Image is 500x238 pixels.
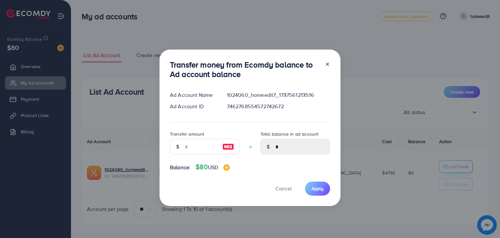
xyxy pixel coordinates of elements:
span: Balance: [170,164,190,171]
div: 7462768554572742672 [222,103,335,110]
button: Cancel [267,182,300,196]
span: USD [208,164,218,171]
div: 1024060_homeedit7_1737561213516 [222,91,335,99]
img: image [222,143,234,151]
span: Cancel [275,185,292,192]
label: Total balance in ad account [260,131,318,137]
img: image [223,164,230,171]
h3: Transfer money from Ecomdy balance to Ad account balance [170,60,320,79]
div: Ad Account Name [165,91,222,99]
span: Apply [312,185,324,192]
h4: $80 [196,163,230,171]
label: Transfer amount [170,131,204,137]
div: Ad Account ID [165,103,222,110]
button: Apply [305,182,330,196]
